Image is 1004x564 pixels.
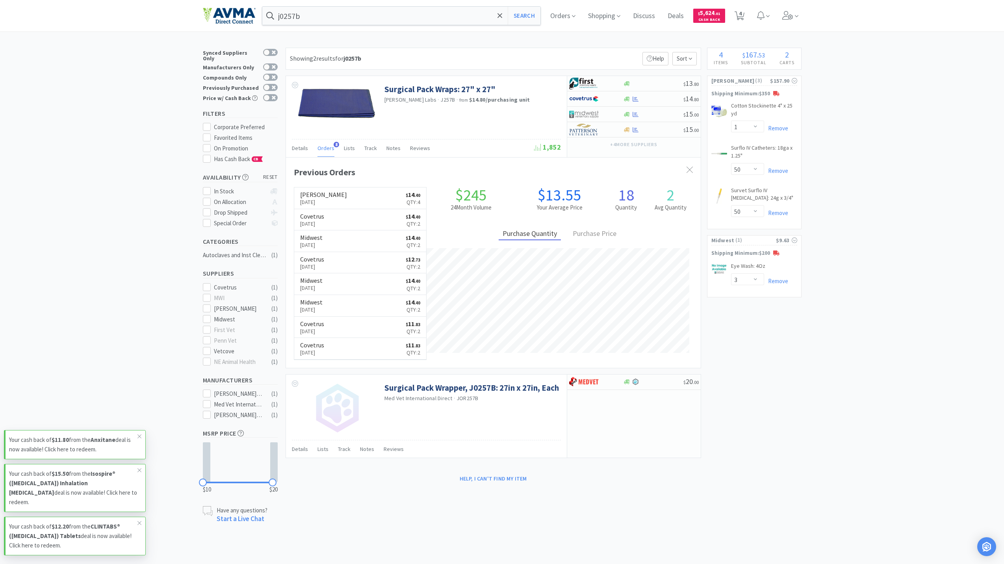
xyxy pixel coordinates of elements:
[683,94,699,103] span: 14
[214,315,263,324] div: Midwest
[406,241,420,249] p: Qty: 2
[300,234,323,241] h6: Midwest
[294,230,427,252] a: Midwest[DATE]$14.40Qty:2
[693,96,699,102] span: . 80
[335,54,361,62] span: for
[300,321,324,327] h6: Covetrus
[312,382,363,434] img: no_image.png
[707,59,735,66] h4: Items
[317,445,328,453] span: Lists
[569,228,620,240] div: Purchase Price
[534,143,561,152] span: 1,852
[406,284,420,293] p: Qty: 2
[271,336,278,345] div: ( 1 )
[263,173,278,182] span: reset
[648,187,693,203] h1: 2
[683,379,686,385] span: $
[52,523,69,530] strong: $12.20
[271,283,278,292] div: ( 1 )
[294,338,427,360] a: Covetrus[DATE]$11.83Qty:2
[414,257,420,263] span: . 73
[384,96,437,103] a: [PERSON_NAME] Labs
[262,7,541,25] input: Search by item, sku, manufacturer, ingredient, size...
[203,429,278,438] h5: MSRP Price
[406,305,420,314] p: Qty: 2
[269,485,278,494] span: $20
[438,96,439,103] span: ·
[271,250,278,260] div: ( 1 )
[764,209,788,217] a: Remove
[338,445,351,453] span: Track
[214,336,263,345] div: Penn Vet
[294,209,427,231] a: Covetrus[DATE]$14.40Qty:2
[414,322,420,327] span: . 83
[406,300,408,306] span: $
[711,236,735,245] span: Midwest
[252,157,260,161] span: CB
[294,187,427,209] a: [PERSON_NAME][DATE]$14.40Qty:4
[785,50,789,59] span: 2
[735,51,773,59] div: .
[742,51,745,59] span: $
[300,191,347,198] h6: [PERSON_NAME]
[406,298,420,306] span: 14
[569,78,599,89] img: 67d67680309e4a0bb49a5ff0391dcc42_6.png
[711,76,755,85] span: [PERSON_NAME]
[414,193,420,198] span: . 40
[203,94,259,101] div: Price w/ Cash Back
[406,214,408,220] span: $
[410,145,430,152] span: Reviews
[459,97,468,103] span: from
[693,127,699,133] span: . 00
[457,395,479,402] span: JOR257B
[294,295,427,317] a: Midwest[DATE]$14.40Qty:2
[406,191,420,199] span: 14
[203,74,259,80] div: Compounds Only
[334,142,339,147] span: 8
[672,52,697,65] span: Sort
[515,203,604,212] h2: Your Average Price
[731,144,797,163] a: Surflo IV Catheters: 18ga x 1.25"
[384,395,453,402] a: Med Vet International Direct
[384,445,404,453] span: Reviews
[203,376,278,385] h5: Manufacturers
[406,236,408,241] span: $
[294,165,693,179] div: Previous Orders
[384,382,559,393] a: Surgical Pack Wrapper, J0257B: 27in x 27in, Each
[300,262,324,271] p: [DATE]
[271,293,278,303] div: ( 1 )
[343,54,361,62] strong: j0257b
[203,250,267,260] div: Autoclaves and Inst Cleaners
[604,203,648,212] h2: Quantity
[300,305,323,314] p: [DATE]
[300,256,324,262] h6: Covetrus
[569,376,599,388] img: bdd3c0f4347043b9a893056ed883a29a_120.png
[664,13,687,20] a: Deals
[203,7,256,24] img: e4e33dab9f054f5782a47901c742baa9_102.png
[754,77,770,85] span: ( 3 )
[300,219,324,228] p: [DATE]
[203,84,259,91] div: Previously Purchased
[406,212,420,220] span: 14
[693,379,699,385] span: . 00
[711,263,727,275] img: 99e6365d1831486aa3a7483530c1b0bf_125528.jpeg
[773,59,801,66] h4: Carts
[711,104,727,119] img: abbef9785f5545499c5a357bd5a810fa_65447.jpeg
[731,13,748,20] a: 4
[271,315,278,324] div: ( 1 )
[214,325,263,335] div: First Vet
[91,436,115,443] strong: Anxitane
[414,343,420,349] span: . 83
[406,276,420,284] span: 14
[203,237,278,246] h5: Categories
[457,96,458,103] span: ·
[698,9,720,17] span: 5,624
[271,304,278,314] div: ( 1 )
[214,122,278,132] div: Corporate Preferred
[271,357,278,367] div: ( 1 )
[406,219,420,228] p: Qty: 2
[52,436,69,443] strong: $11.80
[499,228,561,240] div: Purchase Quantity
[406,341,420,349] span: 11
[406,257,408,263] span: $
